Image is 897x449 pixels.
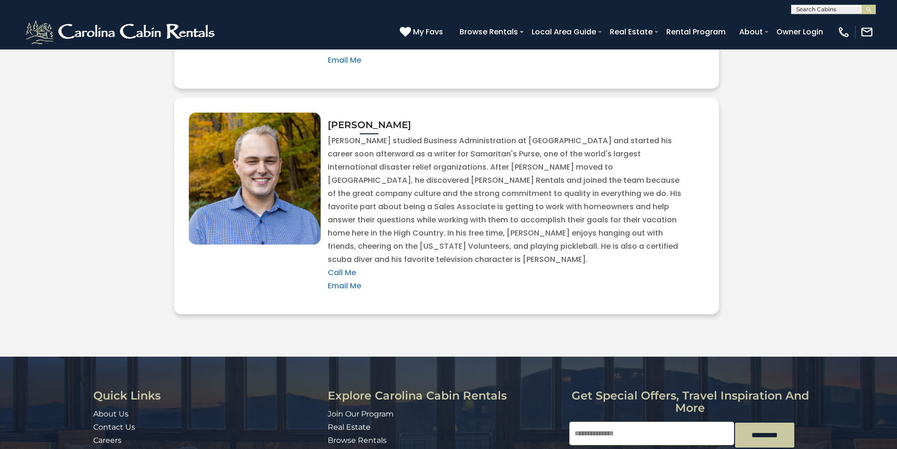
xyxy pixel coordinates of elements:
a: Owner Login [772,24,828,40]
img: White-1-2.png [24,18,219,46]
a: Browse Rentals [455,24,523,40]
a: Rental Program [662,24,730,40]
a: Real Estate [605,24,657,40]
a: About Us [93,409,129,418]
h3: [PERSON_NAME] [328,120,411,134]
a: Local Area Guide [527,24,601,40]
a: About [735,24,768,40]
p: [PERSON_NAME] studied Business Administration at [GEOGRAPHIC_DATA] and started his career soon af... [328,134,683,293]
a: Careers [93,436,121,445]
a: Call Me [328,267,356,278]
h3: Quick Links [93,390,321,402]
img: phone-regular-white.png [837,25,850,39]
img: mail-regular-white.png [860,25,873,39]
span: My Favs [413,26,443,38]
a: Email Me [328,280,361,291]
h3: Explore Carolina Cabin Rentals [328,390,562,402]
a: Browse Rentals [328,436,387,445]
a: Contact Us [93,423,135,432]
a: Real Estate [328,423,371,432]
h3: Get special offers, travel inspiration and more [569,390,811,415]
a: My Favs [400,26,445,38]
a: Call Me [328,41,356,52]
a: Join Our Program [328,409,394,418]
img: # [189,113,321,245]
a: Email Me [328,55,361,65]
